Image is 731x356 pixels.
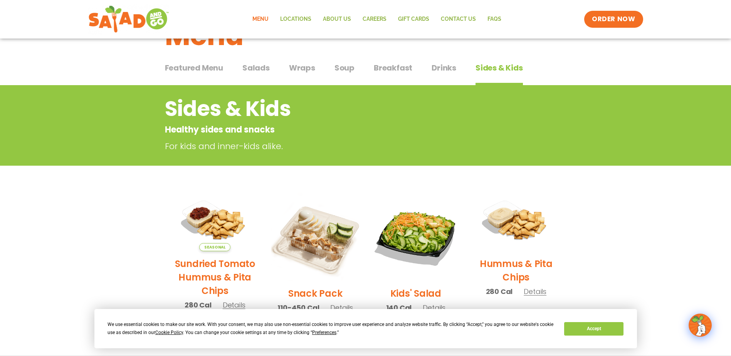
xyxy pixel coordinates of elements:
[88,4,170,35] img: new-SAG-logo-768×292
[374,62,412,74] span: Breakfast
[472,257,561,284] h2: Hummus & Pita Chips
[165,123,504,136] p: Healthy sides and snacks
[185,300,212,310] span: 280 Cal
[165,59,566,86] div: Tabbed content
[390,287,441,300] h2: Kids' Salad
[289,62,315,74] span: Wraps
[486,286,513,297] span: 280 Cal
[592,15,635,24] span: ORDER NOW
[108,321,555,337] div: We use essential cookies to make our site work. With your consent, we may also use non-essential ...
[199,243,230,251] span: Seasonal
[371,192,460,281] img: Product photo for Kids’ Salad
[482,10,507,28] a: FAQs
[94,309,637,348] div: Cookie Consent Prompt
[584,11,643,28] a: ORDER NOW
[171,192,260,251] img: Product photo for Sundried Tomato Hummus & Pita Chips
[277,302,319,313] span: 110-450 Cal
[271,192,360,281] img: Product photo for Snack Pack
[165,93,504,124] h2: Sides & Kids
[312,330,336,335] span: Preferences
[247,10,507,28] nav: Menu
[386,302,412,313] span: 140 Cal
[155,330,183,335] span: Cookie Policy
[476,62,523,74] span: Sides & Kids
[472,192,561,251] img: Product photo for Hummus & Pita Chips
[334,62,355,74] span: Soup
[392,10,435,28] a: GIFT CARDS
[288,287,343,300] h2: Snack Pack
[274,10,317,28] a: Locations
[165,62,223,74] span: Featured Menu
[171,257,260,297] h2: Sundried Tomato Hummus & Pita Chips
[423,303,445,312] span: Details
[689,314,711,336] img: wpChatIcon
[330,303,353,312] span: Details
[432,62,456,74] span: Drinks
[165,140,508,153] p: For kids and inner-kids alike.
[247,10,274,28] a: Menu
[357,10,392,28] a: Careers
[564,322,623,336] button: Accept
[435,10,482,28] a: Contact Us
[317,10,357,28] a: About Us
[223,300,245,310] span: Details
[524,287,546,296] span: Details
[242,62,270,74] span: Salads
